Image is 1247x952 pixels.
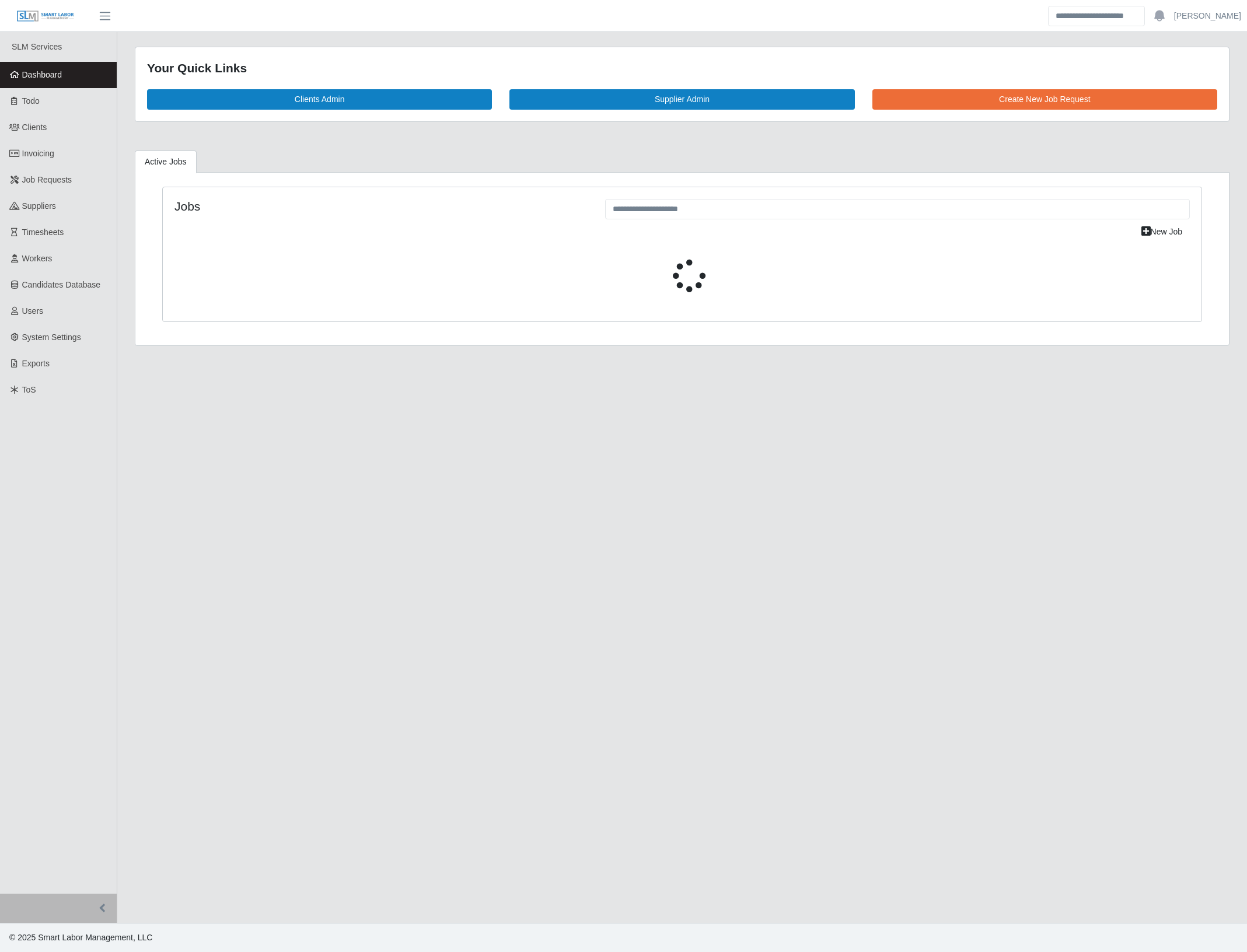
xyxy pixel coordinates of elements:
h4: Jobs [174,199,588,213]
span: Workers [22,254,53,263]
span: Timesheets [22,228,64,237]
img: SLM Logo [16,10,75,23]
span: Invoicing [22,149,54,158]
a: Create New Job Request [872,89,1217,110]
span: System Settings [22,332,81,342]
span: Dashboard [22,70,62,79]
span: Users [22,306,44,316]
span: Exports [22,359,50,368]
span: Todo [22,96,40,106]
a: Active Jobs [135,150,197,173]
a: New Job [1134,222,1190,242]
span: ToS [22,385,36,394]
span: © 2025 Smart Labor Management, LLC [9,933,152,942]
span: Suppliers [22,201,56,211]
span: Candidates Database [22,280,101,289]
span: SLM Services [12,42,62,51]
span: Clients [22,123,47,132]
a: [PERSON_NAME] [1174,10,1241,22]
a: Clients Admin [147,89,492,110]
input: Search [1048,6,1145,26]
div: Your Quick Links [147,59,1217,78]
span: Job Requests [22,175,72,184]
a: Supplier Admin [509,89,854,110]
